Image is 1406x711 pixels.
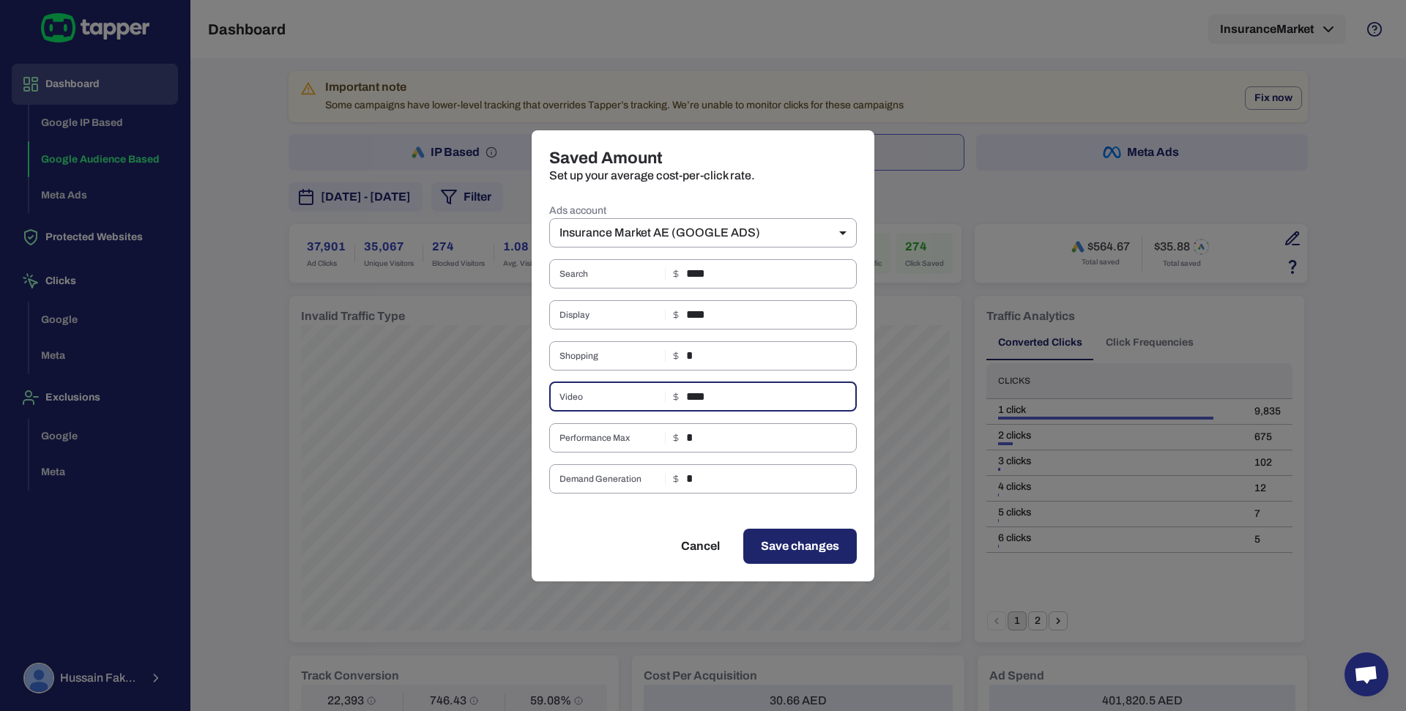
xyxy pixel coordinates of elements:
[549,218,857,247] div: Insurance Market AE (GOOGLE ADS)
[549,168,857,183] p: Set up your average cost-per-click rate.
[663,529,737,564] button: Cancel
[559,432,659,444] span: Performance Max
[559,309,659,321] span: Display
[1344,652,1388,696] div: Open chat
[743,529,857,564] button: Save changes
[559,268,659,280] span: Search
[559,350,659,362] span: Shopping
[559,473,659,485] span: Demand Generation
[549,204,857,218] label: Ads account
[559,391,659,403] span: Video
[549,148,857,168] h4: Saved Amount
[761,537,839,555] span: Save changes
